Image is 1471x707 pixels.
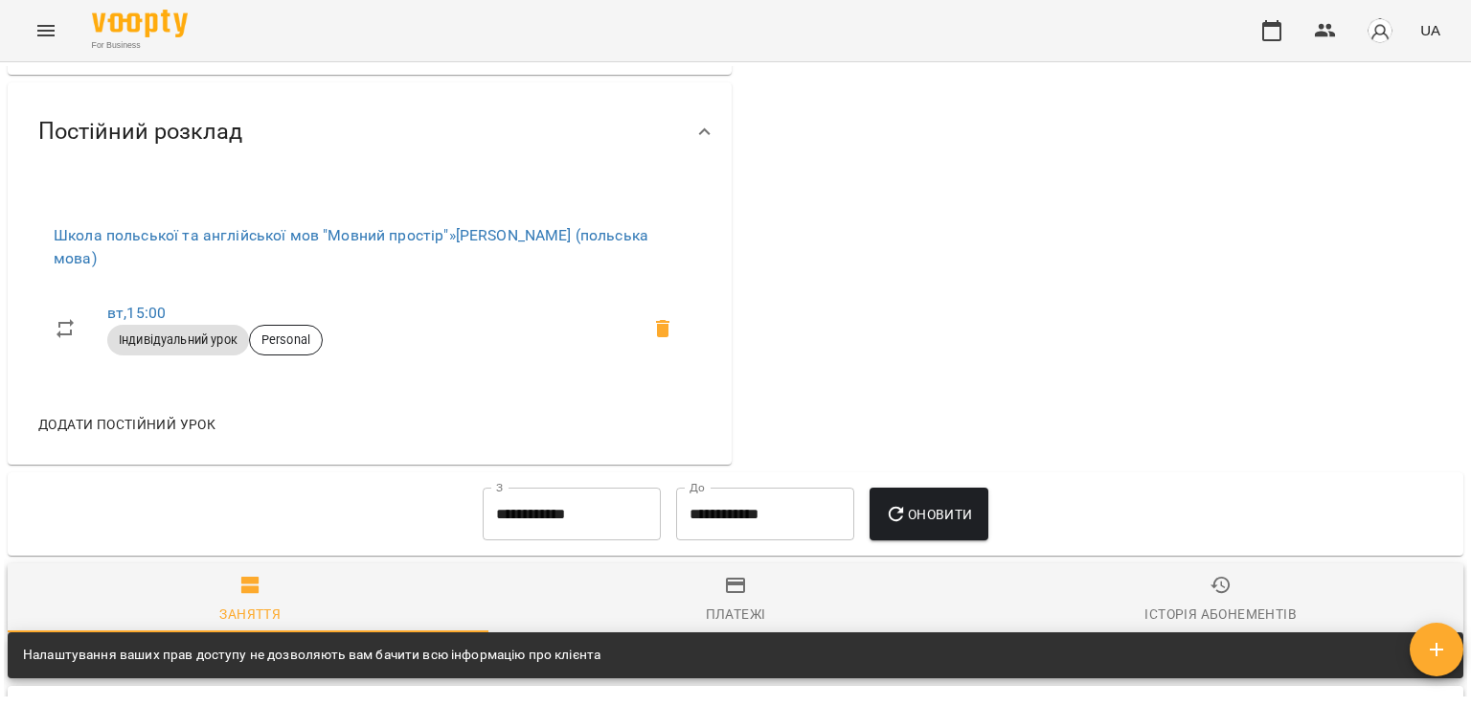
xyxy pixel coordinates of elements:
span: Індивідуальний урок [107,331,249,349]
button: Оновити [870,488,987,541]
div: Платежі [706,603,766,626]
div: Заняття [219,603,281,626]
img: avatar_s.png [1367,17,1393,44]
span: Додати постійний урок [38,413,215,436]
span: Постійний розклад [38,117,242,147]
span: Видалити приватний урок Христина Гурська (польська мова) вт 15:00 клієнта Анастасія Городня [640,306,686,352]
a: Школа польської та англійської мов "Мовний простір"»[PERSON_NAME] (польська мова) [54,226,648,267]
div: Історія абонементів [1144,603,1296,626]
button: Menu [23,8,69,54]
button: UA [1413,12,1448,48]
div: Постійний розклад [8,82,732,181]
button: Додати постійний урок [31,407,223,442]
img: Voopty Logo [92,10,188,37]
span: For Business [92,39,188,52]
span: Оновити [885,503,972,526]
a: вт,15:00 [107,304,166,322]
div: Налаштування ваших прав доступу не дозволяють вам бачити всю інформацію про клієнта [23,638,600,673]
span: UA [1420,20,1440,40]
span: Personal [250,331,322,349]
